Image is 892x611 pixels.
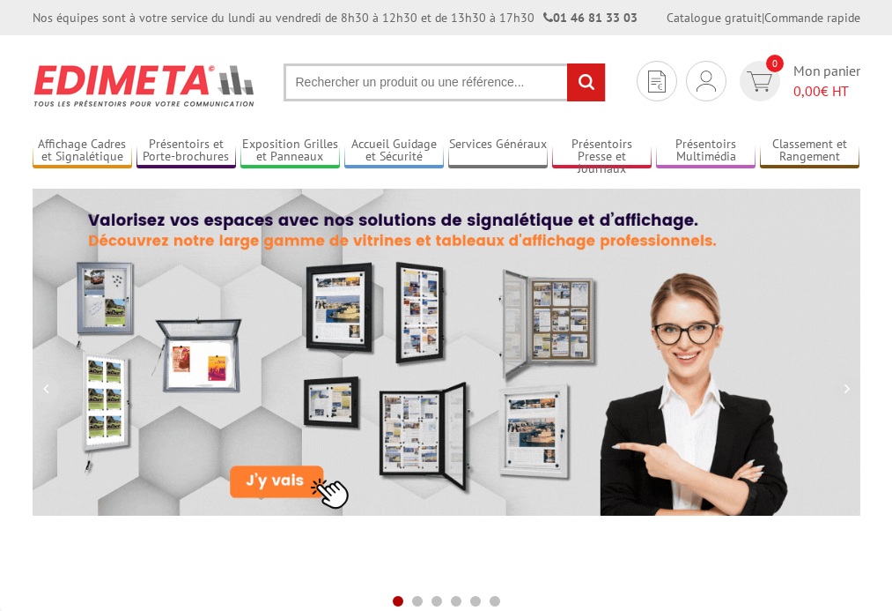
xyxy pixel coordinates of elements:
a: Accueil Guidage et Sécurité [344,137,444,166]
a: Présentoirs Presse et Journaux [552,137,652,166]
a: Exposition Grilles et Panneaux [240,137,340,166]
div: Nos équipes sont à votre service du lundi au vendredi de 8h30 à 12h30 et de 13h30 à 17h30 [33,9,638,26]
span: 0,00 [793,82,821,100]
a: devis rapide 0 Mon panier 0,00€ HT [735,61,860,101]
a: Catalogue gratuit [667,10,762,26]
input: rechercher [567,63,605,101]
span: Mon panier [793,61,860,101]
span: € HT [793,81,860,101]
a: Services Généraux [448,137,548,166]
strong: 01 46 81 33 03 [543,10,638,26]
a: Classement et Rangement [760,137,859,166]
img: devis rapide [697,71,716,92]
a: Affichage Cadres et Signalétique [33,137,132,166]
a: Présentoirs Multimédia [656,137,756,166]
img: devis rapide [747,71,772,92]
input: Rechercher un produit ou une référence... [284,63,606,101]
a: Commande rapide [764,10,860,26]
img: devis rapide [648,71,666,93]
img: Présentoir, panneau, stand - Edimeta - PLV, affichage, mobilier bureau, entreprise [33,53,257,118]
div: | [667,9,860,26]
span: 0 [766,55,784,72]
a: Présentoirs et Porte-brochures [136,137,236,166]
